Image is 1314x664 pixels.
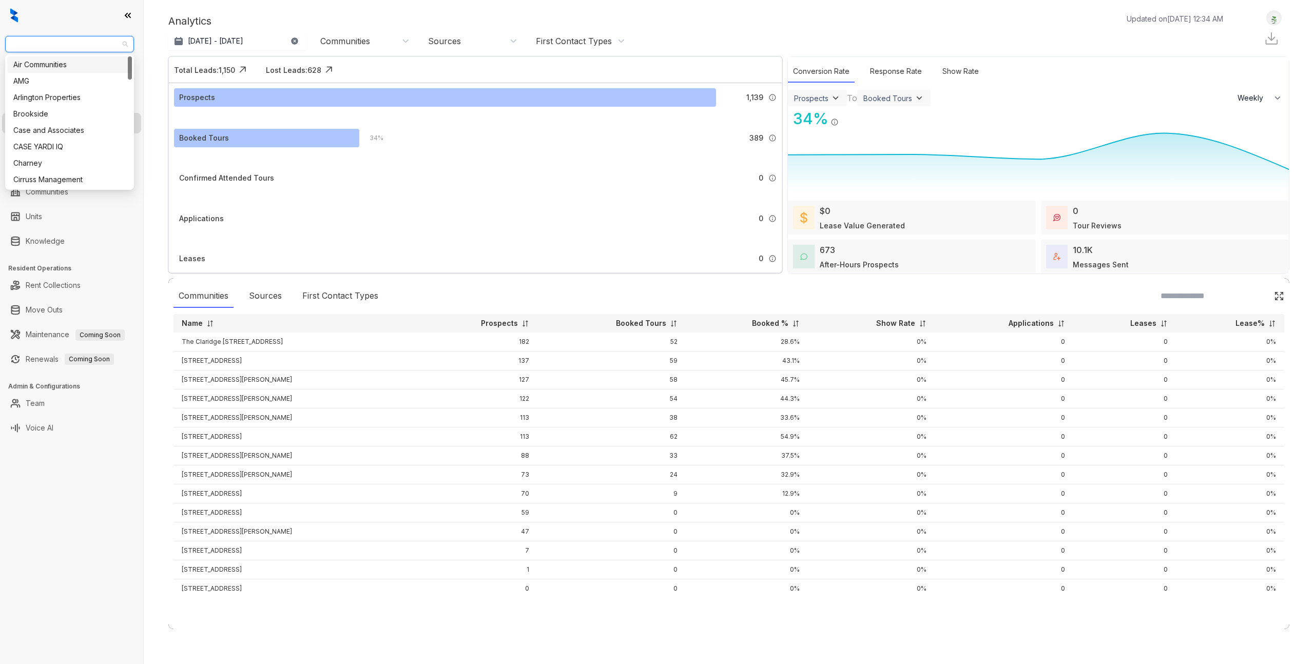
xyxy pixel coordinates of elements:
[537,465,686,484] td: 24
[1176,408,1284,427] td: 0%
[686,389,808,408] td: 44.3%
[1073,427,1176,446] td: 0
[173,351,415,370] td: [STREET_ADDRESS]
[759,213,763,224] span: 0
[1238,93,1269,103] span: Weekly
[768,174,777,182] img: Info
[168,32,307,50] button: [DATE] - [DATE]
[759,172,763,184] span: 0
[808,427,935,446] td: 0%
[415,446,538,465] td: 88
[179,172,274,184] div: Confirmed Attended Tours
[173,284,234,308] div: Communities
[1176,465,1284,484] td: 0%
[686,503,808,522] td: 0%
[13,125,126,136] div: Case and Associates
[759,253,763,264] span: 0
[935,446,1073,465] td: 0
[415,579,538,598] td: 0
[1235,318,1265,328] p: Lease%
[1053,214,1060,221] img: TourReviews
[179,132,229,144] div: Booked Tours
[2,182,141,202] li: Communities
[847,92,857,104] div: To
[415,484,538,503] td: 70
[935,351,1073,370] td: 0
[13,158,126,169] div: Charney
[1176,579,1284,598] td: 0%
[415,389,538,408] td: 122
[670,320,678,327] img: sorting
[13,141,126,152] div: CASE YARDI IQ
[2,324,141,345] li: Maintenance
[1073,522,1176,541] td: 0
[13,174,126,185] div: Cirruss Management
[2,231,141,251] li: Knowledge
[75,329,125,341] span: Coming Soon
[820,205,830,217] div: $0
[1176,560,1284,579] td: 0%
[876,318,915,328] p: Show Rate
[1268,320,1276,327] img: sorting
[800,211,807,224] img: LeaseValue
[1264,31,1279,46] img: Download
[173,446,415,465] td: [STREET_ADDRESS][PERSON_NAME]
[2,69,141,89] li: Leads
[7,155,132,171] div: Charney
[173,370,415,389] td: [STREET_ADDRESS][PERSON_NAME]
[935,389,1073,408] td: 0
[415,541,538,560] td: 7
[415,427,538,446] td: 113
[537,351,686,370] td: 59
[1176,446,1284,465] td: 0%
[173,541,415,560] td: [STREET_ADDRESS]
[7,171,132,188] div: Cirruss Management
[863,94,912,103] div: Booked Tours
[235,62,250,77] img: Click Icon
[7,139,132,155] div: CASE YARDI IQ
[1160,320,1168,327] img: sorting
[537,370,686,389] td: 58
[616,318,666,328] p: Booked Tours
[808,446,935,465] td: 0%
[686,351,808,370] td: 43.1%
[26,418,53,438] a: Voice AI
[537,560,686,579] td: 0
[746,92,763,103] span: 1,139
[686,522,808,541] td: 0%
[1176,427,1284,446] td: 0%
[1176,351,1284,370] td: 0%
[182,318,203,328] p: Name
[537,503,686,522] td: 0
[2,206,141,227] li: Units
[808,484,935,503] td: 0%
[808,465,935,484] td: 0%
[1176,333,1284,351] td: 0%
[415,560,538,579] td: 1
[935,484,1073,503] td: 0
[792,320,800,327] img: sorting
[686,333,808,351] td: 28.6%
[820,220,905,231] div: Lease Value Generated
[10,8,18,23] img: logo
[1053,253,1060,260] img: TotalFum
[1073,205,1078,217] div: 0
[752,318,788,328] p: Booked %
[415,351,538,370] td: 137
[415,370,538,389] td: 127
[1073,484,1176,503] td: 0
[935,408,1073,427] td: 0
[768,255,777,263] img: Info
[173,503,415,522] td: [STREET_ADDRESS]
[415,333,538,351] td: 182
[173,408,415,427] td: [STREET_ADDRESS][PERSON_NAME]
[8,382,143,391] h3: Admin & Configurations
[537,408,686,427] td: 38
[2,393,141,414] li: Team
[808,541,935,560] td: 0%
[537,522,686,541] td: 0
[1274,291,1284,301] img: Click Icon
[7,89,132,106] div: Arlington Properties
[173,579,415,598] td: [STREET_ADDRESS]
[808,351,935,370] td: 0%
